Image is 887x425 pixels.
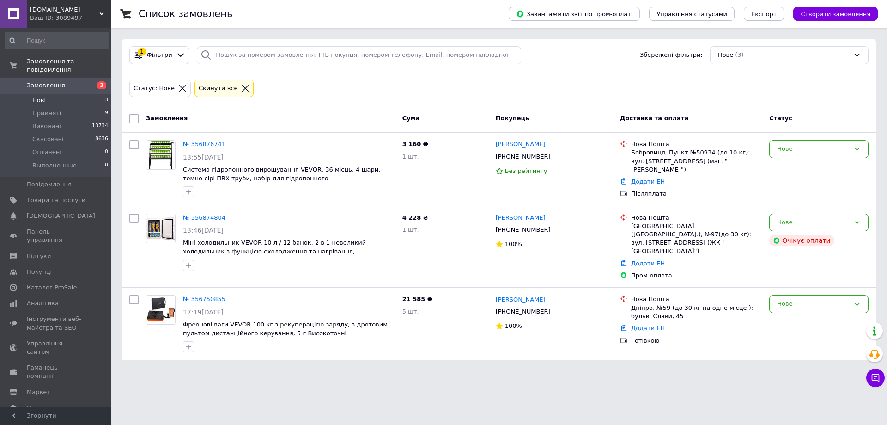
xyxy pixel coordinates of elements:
span: Фреонові ваги VEVOR 100 кг з рекуперацією заряду, з дротовим пультом дистанційного керування, 5 г... [183,321,388,337]
span: Каталог ProSale [27,283,77,292]
span: 9 [105,109,108,117]
span: Гаманець компанії [27,363,85,380]
span: Нові [32,96,46,105]
span: Завантажити звіт по пром-оплаті [516,10,632,18]
span: Cума [402,115,419,122]
span: 100% [505,240,522,247]
a: Система гідропонного вирощування VEVOR, 36 місць, 4 шари, темно-сірі ПВХ труби, набір для гідропо... [183,166,380,182]
span: Прийняті [32,109,61,117]
span: Управління сайтом [27,339,85,356]
span: 1 шт. [402,226,419,233]
span: sigma-market.com.ua [30,6,99,14]
div: Нова Пошта [631,214,762,222]
span: [PHONE_NUMBER] [496,153,551,160]
span: Скасовані [32,135,64,143]
a: Додати ЕН [631,260,665,267]
div: Статус: Нове [132,84,176,93]
div: 1 [138,48,146,56]
span: Покупці [27,268,52,276]
div: Очікує оплати [769,235,834,246]
span: Оплачені [32,148,61,156]
span: Нове [718,51,733,60]
span: Експорт [751,11,777,18]
div: Готівкою [631,337,762,345]
div: Дніпро, №59 (до 30 кг на одне місце ): бульв. Слави, 45 [631,304,762,320]
a: Фото товару [146,140,176,170]
span: [PHONE_NUMBER] [496,308,551,315]
div: Нове [777,299,850,309]
span: Замовлення [27,81,65,90]
span: [PHONE_NUMBER] [496,226,551,233]
div: Ваш ID: 3089497 [30,14,111,22]
input: Пошук за номером замовлення, ПІБ покупця, номером телефону, Email, номером накладної [197,46,521,64]
span: Доставка та оплата [620,115,688,122]
span: 13734 [92,122,108,130]
span: Відгуки [27,252,51,260]
img: Фото товару [146,214,175,243]
span: Управління статусами [656,11,727,18]
h1: Список замовлень [139,8,232,19]
span: Налаштування [27,404,74,412]
span: Виконані [32,122,61,130]
span: 4 228 ₴ [402,214,428,221]
span: Товари та послуги [27,196,85,204]
div: Нове [777,144,850,154]
span: 17:19[DATE] [183,308,224,316]
span: Покупець [496,115,529,122]
button: Управління статусами [649,7,735,21]
span: Фільтри [147,51,172,60]
span: 8636 [95,135,108,143]
a: Фото товару [146,295,176,325]
a: [PERSON_NAME] [496,140,546,149]
a: Додати ЕН [631,325,665,332]
img: Фото товару [146,141,175,169]
span: 3 [97,81,106,89]
a: [PERSON_NAME] [496,214,546,222]
a: Додати ЕН [631,178,665,185]
a: Міні-холодильник VEVOR 10 л / 12 банок, 2 в 1 невеликий холодильник з функцією охолодження та наг... [183,239,366,255]
a: Створити замовлення [784,10,878,17]
span: 13:55[DATE] [183,154,224,161]
span: Замовлення та повідомлення [27,57,111,74]
div: Післяплата [631,190,762,198]
button: Створити замовлення [793,7,878,21]
span: Замовлення [146,115,188,122]
span: 5 шт. [402,308,419,315]
span: Аналітика [27,299,59,308]
button: Завантажити звіт по пром-оплаті [509,7,640,21]
span: 21 585 ₴ [402,296,432,302]
a: Фото товару [146,214,176,243]
span: Маркет [27,388,50,396]
span: 100% [505,322,522,329]
button: Чат з покупцем [866,369,885,387]
div: Нова Пошта [631,295,762,303]
a: № 356876741 [183,141,225,148]
span: 3 160 ₴ [402,141,428,148]
span: 1 шт. [402,153,419,160]
div: Нове [777,218,850,228]
a: № 356874804 [183,214,225,221]
a: № 356750855 [183,296,225,302]
div: Пром-оплата [631,271,762,280]
span: [DEMOGRAPHIC_DATA] [27,212,95,220]
span: 13:46[DATE] [183,227,224,234]
span: Створити замовлення [801,11,870,18]
img: Фото товару [146,296,175,324]
input: Пошук [5,32,109,49]
span: Выполненные [32,161,77,170]
span: 0 [105,161,108,170]
span: (3) [735,51,743,58]
a: [PERSON_NAME] [496,296,546,304]
span: Статус [769,115,792,122]
span: 0 [105,148,108,156]
div: Бобровиця, Пункт №50934 (до 10 кг): вул. [STREET_ADDRESS] (маг. "[PERSON_NAME]") [631,148,762,174]
div: Нова Пошта [631,140,762,148]
span: 3 [105,96,108,105]
div: Cкинути все [197,84,240,93]
span: Інструменти веб-майстра та SEO [27,315,85,332]
div: [GEOGRAPHIC_DATA] ([GEOGRAPHIC_DATA].), №97(до 30 кг): вул. [STREET_ADDRESS] (ЖК "[GEOGRAPHIC_DAT... [631,222,762,256]
span: Без рейтингу [505,167,547,174]
span: Збережені фільтри: [640,51,703,60]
